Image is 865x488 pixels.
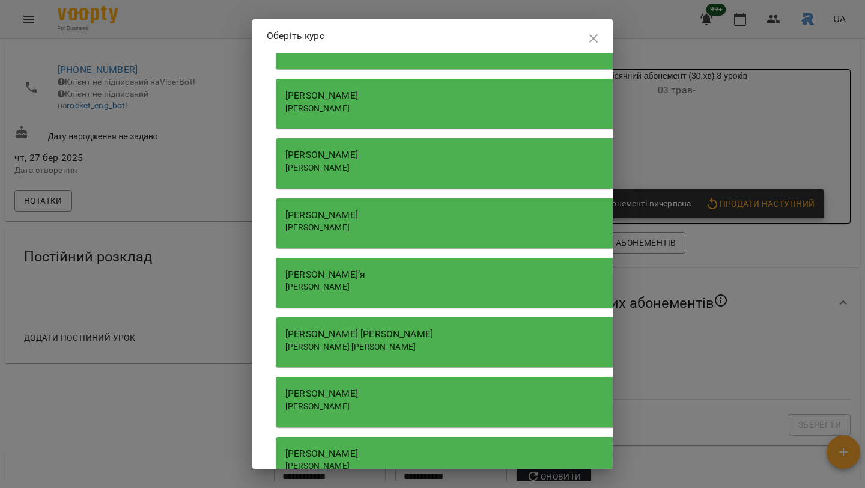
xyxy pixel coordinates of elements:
span: [PERSON_NAME] [285,44,350,53]
span: [PERSON_NAME] [PERSON_NAME] [285,342,416,352]
span: [PERSON_NAME] [285,163,350,172]
span: [PERSON_NAME] [285,282,350,291]
span: [PERSON_NAME] [285,401,350,411]
span: [PERSON_NAME] [285,461,350,471]
span: [PERSON_NAME] [285,103,350,113]
span: [PERSON_NAME] [285,222,350,232]
p: Оберіть курс [267,29,324,43]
